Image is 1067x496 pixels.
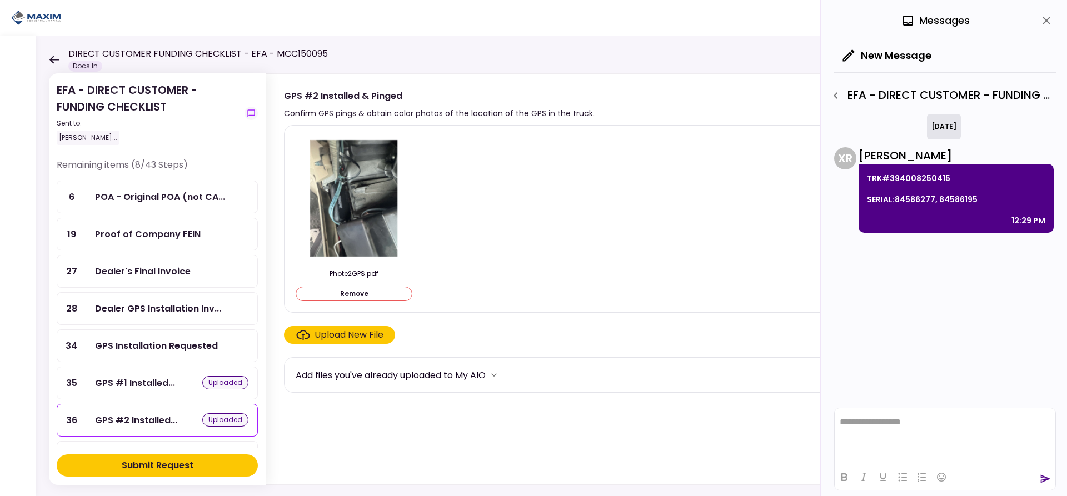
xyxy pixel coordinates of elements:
div: GPS Installation Requested [95,339,218,353]
iframe: Rich Text Area [835,408,1055,464]
button: Submit Request [57,454,258,477]
button: Numbered list [913,469,931,485]
a: 36GPS #2 Installed & Pingeduploaded [57,404,258,437]
p: TRK#394008250415 [867,172,1045,185]
a: 6POA - Original POA (not CA or GA) (Received in house) [57,181,258,213]
button: more [486,367,502,383]
div: [DATE] [927,114,961,139]
button: Remove [296,287,412,301]
div: Docs In [68,61,102,72]
h1: DIRECT CUSTOMER FUNDING CHECKLIST - EFA - MCC150095 [68,47,328,61]
div: GPS #2 Installed & Pinged [284,89,595,103]
div: X R [834,147,856,169]
button: show-messages [245,107,258,120]
div: Dealer's Final Invoice [95,264,191,278]
div: 41 [57,442,86,473]
div: Dealer GPS Installation Invoice [95,302,221,315]
div: uploaded [202,413,248,427]
div: [PERSON_NAME] [859,147,1054,164]
div: Add files you've already uploaded to My AIO [296,368,486,382]
div: Messages [901,12,970,29]
div: Upload New File [315,328,383,342]
div: Phote2GPS.pdf [296,269,412,279]
a: 19Proof of Company FEIN [57,218,258,250]
div: EFA - DIRECT CUSTOMER - FUNDING CHECKLIST - GPS Units Ordered [826,86,1056,105]
div: 35 [57,367,86,399]
div: Submit Request [122,459,193,472]
div: GPS #2 Installed & PingedConfirm GPS pings & obtain color photos of the location of the GPS in th... [266,73,1045,485]
a: 41Interview [57,441,258,474]
span: Click here to upload the required document [284,326,395,344]
div: 19 [57,218,86,250]
button: Underline [874,469,893,485]
button: close [1037,11,1056,30]
a: 35GPS #1 Installed & Pingeduploaded [57,367,258,399]
a: 27Dealer's Final Invoice [57,255,258,288]
button: New Message [834,41,940,70]
a: 34GPS Installation Requested [57,329,258,362]
div: Remaining items (8/43 Steps) [57,158,258,181]
button: Bullet list [893,469,912,485]
button: Emojis [932,469,951,485]
div: 6 [57,181,86,213]
div: 36 [57,404,86,436]
a: 28Dealer GPS Installation Invoice [57,292,258,325]
div: [PERSON_NAME]... [57,131,119,145]
div: POA - Original POA (not CA or GA) (Received in house) [95,190,225,204]
button: Italic [854,469,873,485]
div: 12:29 PM [1011,214,1045,227]
button: send [1040,473,1051,484]
div: GPS #2 Installed & Pinged [95,413,177,427]
div: 27 [57,255,86,287]
button: Bold [835,469,854,485]
div: 28 [57,293,86,324]
div: Confirm GPS pings & obtain color photos of the location of the GPS in the truck. [284,107,595,120]
div: Proof of Company FEIN [95,227,201,241]
div: EFA - DIRECT CUSTOMER - FUNDING CHECKLIST [57,82,240,145]
div: uploaded [202,376,248,389]
img: Partner icon [11,9,61,26]
div: Sent to: [57,118,240,128]
p: SERIAL:84586277, 84586195 [867,193,1045,206]
div: 34 [57,330,86,362]
div: GPS #1 Installed & Pinged [95,376,175,390]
